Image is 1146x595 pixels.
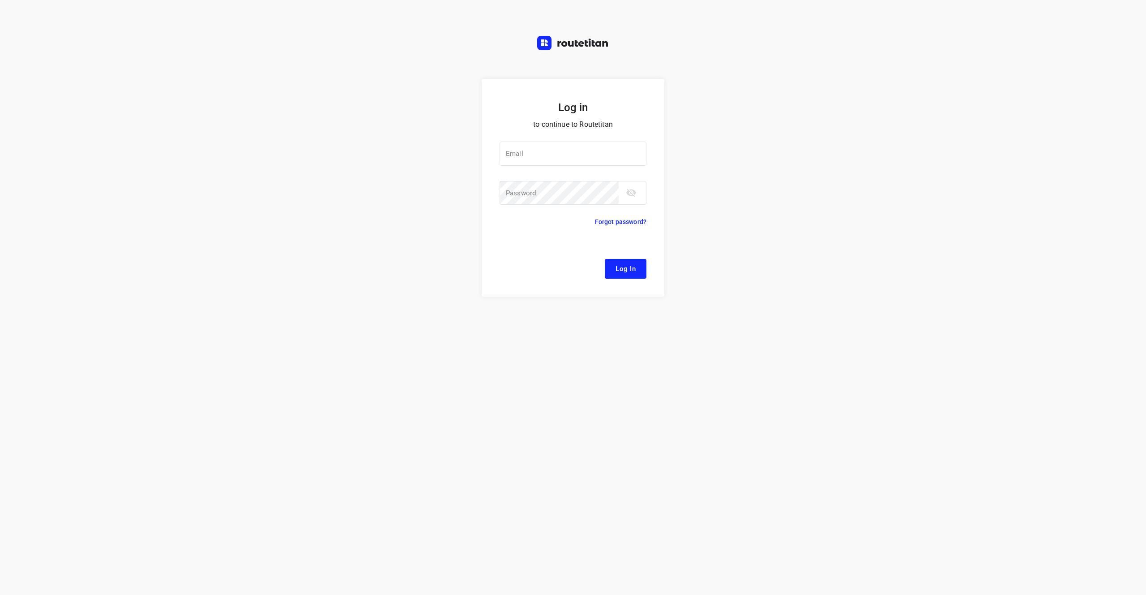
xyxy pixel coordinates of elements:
[605,259,646,279] button: Log In
[500,118,646,131] p: to continue to Routetitan
[537,36,609,50] img: Routetitan
[616,263,636,275] span: Log In
[622,184,640,202] button: toggle password visibility
[500,100,646,115] h5: Log in
[595,216,646,227] p: Forgot password?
